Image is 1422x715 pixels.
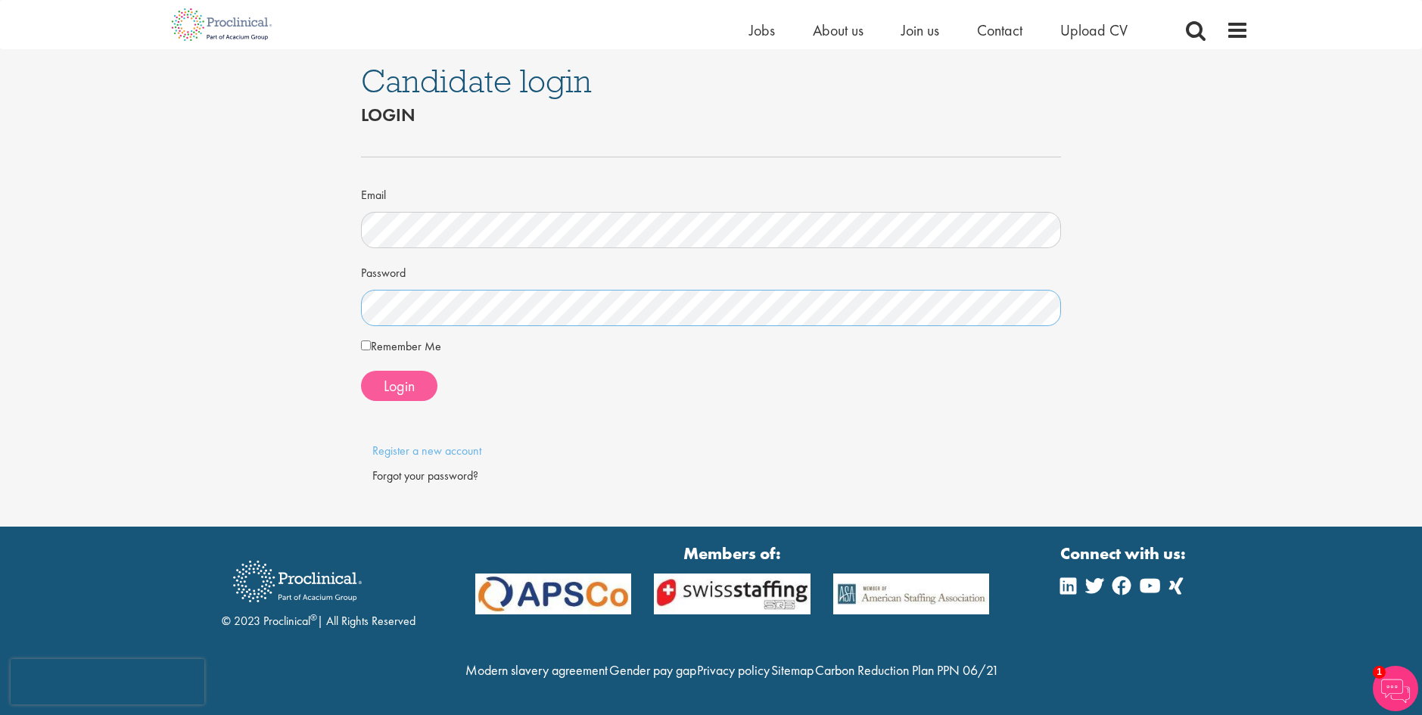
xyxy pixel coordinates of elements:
div: Forgot your password? [372,468,1050,485]
input: Remember Me [361,340,371,350]
sup: ® [310,611,317,623]
img: Chatbot [1373,666,1418,711]
a: Register a new account [372,443,481,459]
a: Join us [901,20,939,40]
h2: Login [361,105,1061,125]
img: Proclinical Recruitment [222,550,373,613]
img: APSCo [643,574,822,615]
label: Password [361,260,406,282]
a: Jobs [749,20,775,40]
a: Privacy policy [697,661,770,679]
img: APSCo [822,574,1001,615]
a: Carbon Reduction Plan PPN 06/21 [815,661,999,679]
a: Upload CV [1060,20,1128,40]
strong: Connect with us: [1060,542,1189,565]
span: 1 [1373,666,1386,679]
a: Gender pay gap [609,661,696,679]
button: Login [361,371,437,401]
label: Email [361,182,386,204]
div: © 2023 Proclinical | All Rights Reserved [222,549,415,630]
a: About us [813,20,863,40]
a: Modern slavery agreement [465,661,608,679]
span: Login [384,376,415,396]
a: Contact [977,20,1022,40]
iframe: reCAPTCHA [11,659,204,704]
span: Candidate login [361,61,592,101]
strong: Members of: [475,542,990,565]
a: Sitemap [771,661,814,679]
label: Remember Me [361,337,441,356]
img: APSCo [464,574,643,615]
